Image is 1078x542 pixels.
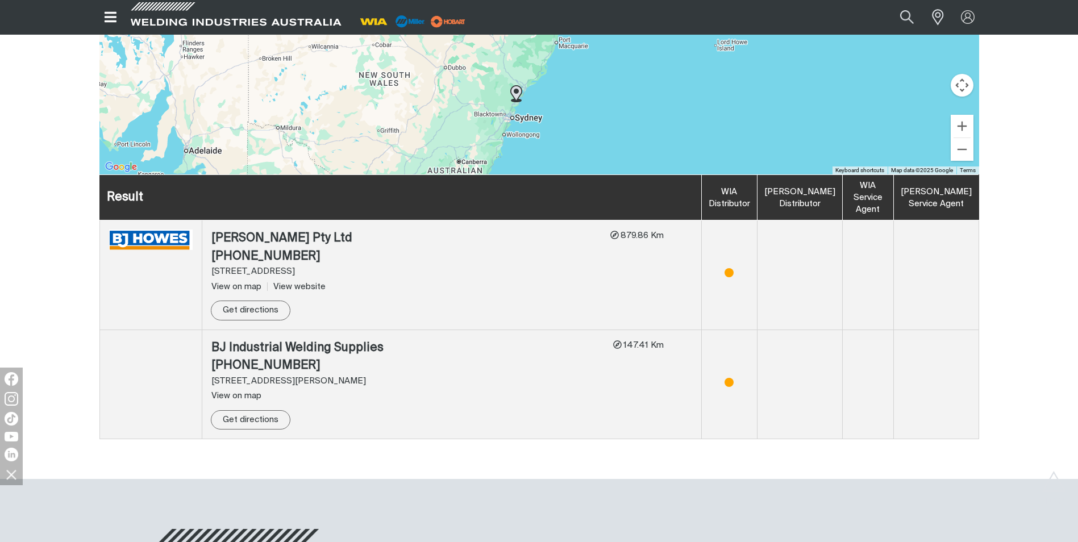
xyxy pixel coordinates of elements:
[5,432,18,441] img: YouTube
[951,115,973,137] button: Zoom in
[109,230,193,250] img: BJ Howes Pty Ltd
[1041,471,1067,497] button: Scroll to top
[893,175,979,220] th: [PERSON_NAME] Service Agent
[211,357,604,375] div: [PHONE_NUMBER]
[211,391,261,400] span: View on map
[211,230,601,248] div: [PERSON_NAME] Pty Ltd
[757,175,842,220] th: [PERSON_NAME] Distributor
[211,410,290,430] a: Get directions
[842,175,893,220] th: WIA Service Agent
[701,175,757,220] th: WIA Distributor
[619,231,664,240] span: 879.86 Km
[951,74,973,97] button: Map camera controls
[5,412,18,426] img: TikTok
[211,339,604,357] div: BJ Industrial Welding Supplies
[211,248,601,266] div: [PHONE_NUMBER]
[211,375,604,388] div: [STREET_ADDRESS][PERSON_NAME]
[99,175,701,220] th: Result
[888,5,926,30] button: Search products
[267,282,326,291] a: View website
[211,265,601,278] div: [STREET_ADDRESS]
[891,167,953,173] span: Map data ©2025 Google
[2,465,21,484] img: hide socials
[427,13,469,30] img: miller
[211,282,261,291] span: View on map
[5,392,18,406] img: Instagram
[109,345,112,348] img: BJ Industrial Welding Supplies
[5,448,18,461] img: LinkedIn
[102,160,140,174] a: Open this area in Google Maps (opens a new window)
[102,160,140,174] img: Google
[951,138,973,161] button: Zoom out
[427,17,469,26] a: miller
[211,301,290,320] a: Get directions
[5,372,18,386] img: Facebook
[835,166,884,174] button: Keyboard shortcuts
[873,5,926,30] input: Product name or item number...
[622,341,664,349] span: 147.41 Km
[960,167,976,173] a: Terms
